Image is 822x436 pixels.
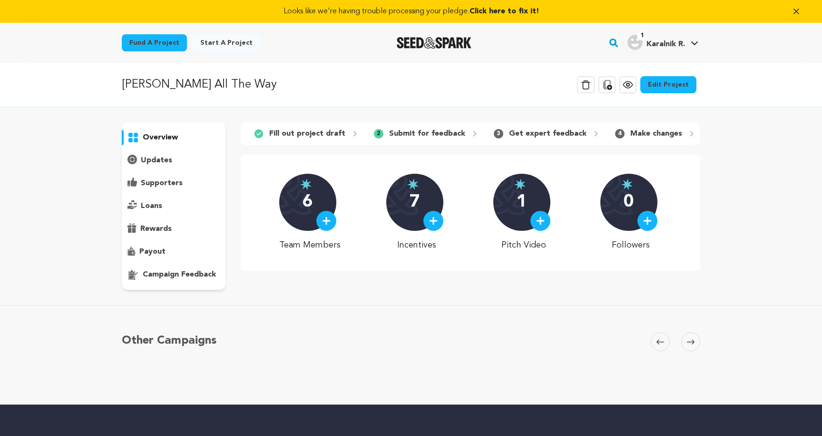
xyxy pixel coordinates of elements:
p: 7 [410,193,420,212]
p: Submit for feedback [389,128,465,139]
span: Karalnik R.'s Profile [626,33,700,53]
button: campaign feedback [122,267,225,282]
button: updates [122,153,225,168]
button: payout [122,244,225,259]
p: [PERSON_NAME] All The Way [122,76,277,93]
span: 1 [637,31,648,40]
a: Edit Project [640,76,696,93]
a: Karalnik R.'s Profile [626,33,700,50]
button: supporters [122,176,225,191]
p: rewards [140,223,172,235]
img: user.png [627,35,643,50]
p: Followers [600,238,662,252]
div: Karalnik R.'s Profile [627,35,685,50]
button: loans [122,198,225,214]
p: payout [139,246,166,258]
span: 2 [374,129,383,139]
span: 3 [494,129,503,139]
p: 6 [303,193,313,212]
p: 1 [517,193,527,212]
p: supporters [141,178,183,189]
p: overview [143,132,178,143]
p: Fill out project draft [269,128,345,139]
a: Looks like we're having trouble processing your pledge.Click here to fix it! [11,6,811,17]
img: plus.svg [536,217,545,225]
a: Start a project [193,34,260,51]
a: Fund a project [122,34,187,51]
p: campaign feedback [143,269,216,280]
img: plus.svg [322,217,331,225]
img: plus.svg [643,217,652,225]
p: Team Members [279,238,341,252]
button: rewards [122,221,225,237]
p: updates [141,155,172,166]
p: 0 [624,193,634,212]
h5: Other Campaigns [122,332,216,349]
img: Seed&Spark Logo Dark Mode [397,37,471,49]
p: Incentives [386,238,448,252]
p: Get expert feedback [509,128,587,139]
p: Make changes [630,128,682,139]
a: Seed&Spark Homepage [397,37,471,49]
p: Pitch Video [493,238,555,252]
span: Karalnik R. [646,40,685,48]
img: plus.svg [429,217,438,225]
span: 4 [615,129,625,139]
p: loans [141,200,162,212]
button: overview [122,130,225,145]
span: Click here to fix it! [470,8,539,15]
